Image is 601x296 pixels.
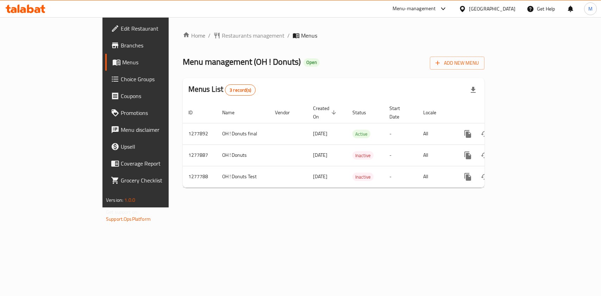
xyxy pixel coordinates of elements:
[225,84,256,96] div: Total records count
[122,58,197,66] span: Menus
[275,108,299,117] span: Vendor
[121,41,197,50] span: Branches
[106,195,123,205] span: Version:
[352,130,370,138] span: Active
[121,75,197,83] span: Choice Groups
[222,31,284,40] span: Restaurants management
[121,24,197,33] span: Edit Restaurant
[183,31,484,40] nav: breadcrumb
[217,144,269,166] td: OH ! Donuts
[313,150,327,160] span: [DATE]
[476,147,493,164] button: Change Status
[393,5,436,13] div: Menu-management
[418,166,454,187] td: All
[217,166,269,187] td: OH ! Donuts Test
[352,173,374,181] span: Inactive
[105,20,203,37] a: Edit Restaurant
[303,58,320,67] div: Open
[469,5,515,13] div: [GEOGRAPHIC_DATA]
[105,54,203,71] a: Menus
[384,166,418,187] td: -
[459,147,476,164] button: more
[105,37,203,54] a: Branches
[121,142,197,151] span: Upsell
[121,159,197,168] span: Coverage Report
[217,123,269,144] td: OH ! Donuts final
[106,214,151,224] a: Support.OpsPlatform
[459,168,476,185] button: more
[105,172,203,189] a: Grocery Checklist
[106,207,138,217] span: Get support on:
[588,5,593,13] span: M
[389,104,409,121] span: Start Date
[352,108,375,117] span: Status
[476,168,493,185] button: Change Status
[352,152,374,160] span: Inactive
[183,54,301,70] span: Menu management ( OH ! Donuts )
[384,144,418,166] td: -
[476,126,493,142] button: Change Status
[303,59,320,65] span: Open
[301,31,317,40] span: Menus
[105,121,203,138] a: Menu disclaimer
[188,108,202,117] span: ID
[225,87,255,94] span: 3 record(s)
[352,151,374,160] div: Inactive
[183,102,533,188] table: enhanced table
[121,176,197,185] span: Grocery Checklist
[313,129,327,138] span: [DATE]
[105,88,203,104] a: Coupons
[213,31,284,40] a: Restaurants management
[105,138,203,155] a: Upsell
[465,82,482,98] div: Export file
[459,126,476,142] button: more
[105,104,203,121] a: Promotions
[287,31,290,40] li: /
[105,155,203,172] a: Coverage Report
[454,102,533,123] th: Actions
[222,108,244,117] span: Name
[121,92,197,100] span: Coupons
[188,84,256,96] h2: Menus List
[418,123,454,144] td: All
[384,123,418,144] td: -
[208,31,211,40] li: /
[423,108,445,117] span: Locale
[430,57,484,70] button: Add New Menu
[121,109,197,117] span: Promotions
[313,104,338,121] span: Created On
[436,59,479,67] span: Add New Menu
[121,126,197,134] span: Menu disclaimer
[105,71,203,88] a: Choice Groups
[418,144,454,166] td: All
[124,195,135,205] span: 1.0.0
[313,172,327,181] span: [DATE]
